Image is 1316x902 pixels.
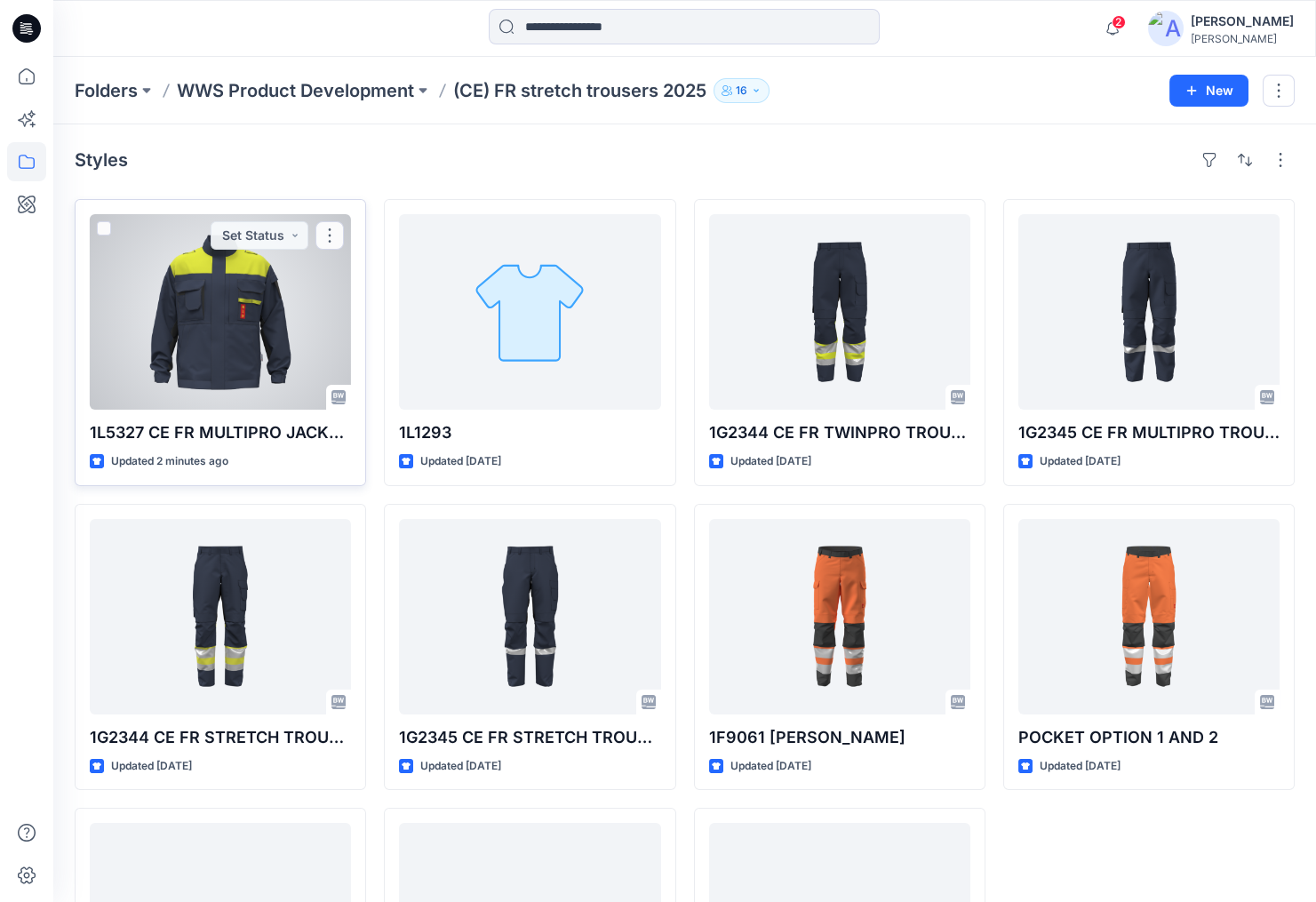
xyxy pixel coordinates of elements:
a: 1G2344 CE FR STRETCH TROUSERS TWINPRO [90,519,351,714]
img: avatar [1148,11,1184,46]
a: 1G2344 CE FR TWINPRO TROUSERS NAVY M [709,214,970,410]
a: 1F9061 FARON [709,519,970,714]
p: 1G2345 CE FR MULTIPRO TROUSERS M NAVY [1018,420,1280,445]
span: 2 [1112,15,1126,29]
p: Updated [DATE] [1040,452,1121,471]
button: New [1169,75,1248,107]
a: 1G2345 CE FR MULTIPRO TROUSERS M NAVY [1018,214,1280,410]
p: Updated [DATE] [730,452,811,471]
p: 1G2344 CE FR TWINPRO TROUSERS NAVY M [709,420,970,445]
p: Updated [DATE] [420,452,501,471]
div: [PERSON_NAME] [1191,11,1294,32]
h4: Styles [75,149,128,171]
p: 1F9061 [PERSON_NAME] [709,725,970,750]
p: 16 [736,81,747,100]
button: 16 [714,78,770,103]
p: Updated [DATE] [420,757,501,776]
p: 1L1293 [399,420,660,445]
p: Updated [DATE] [111,757,192,776]
a: WWS Product Development [177,78,414,103]
p: Updated [DATE] [730,757,811,776]
div: [PERSON_NAME] [1191,32,1294,45]
p: Updated [DATE] [1040,757,1121,776]
p: Updated 2 minutes ago [111,452,228,471]
a: POCKET OPTION 1 AND 2 [1018,519,1280,714]
p: 1L5327 CE FR MULTIPRO JACKET NAVY [90,420,351,445]
p: 1G2344 CE FR STRETCH TROUSERS TWINPRO [90,725,351,750]
p: (CE) FR stretch trousers 2025 [453,78,706,103]
a: 1L1293 [399,214,660,410]
a: 1G2345 CE FR STRETCH TROUSERS MULTIPRO [399,519,660,714]
a: 1L5327 CE FR MULTIPRO JACKET NAVY [90,214,351,410]
a: Folders [75,78,138,103]
p: 1G2345 CE FR STRETCH TROUSERS MULTIPRO [399,725,660,750]
p: POCKET OPTION 1 AND 2 [1018,725,1280,750]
